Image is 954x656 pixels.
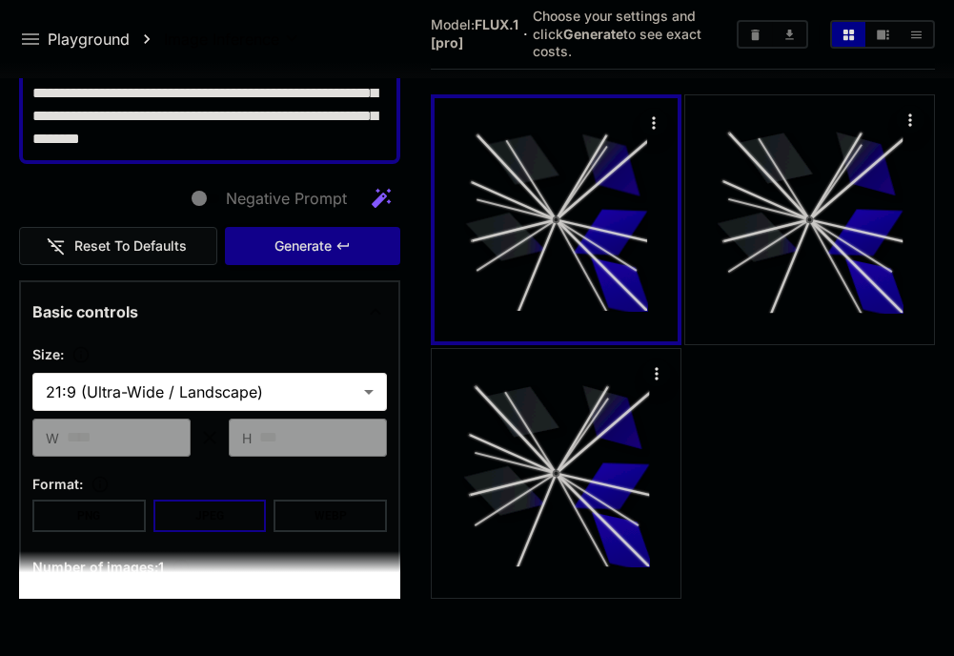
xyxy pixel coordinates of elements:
[739,22,772,47] button: Clear Images
[737,20,808,49] div: Clear ImagesDownload All
[274,235,332,258] span: Generate
[642,359,671,387] div: Actions
[46,427,59,449] span: W
[226,187,347,210] span: Negative Prompt
[225,227,400,266] button: Generate
[46,380,356,403] span: 21:9 (Ultra-Wide / Landscape)
[431,16,518,51] span: Model:
[242,427,252,449] span: H
[563,26,623,42] b: Generate
[773,22,806,47] button: Download All
[48,28,130,51] a: Playground
[153,500,267,532] button: JPEG
[896,105,924,133] div: Actions
[274,500,387,532] button: WEBP
[639,108,668,136] div: Actions
[431,16,518,51] b: FLUX.1 [pro]
[32,289,387,335] div: Basic controls
[523,23,528,46] p: ·
[19,227,217,266] button: Reset to defaults
[832,22,865,47] button: Show images in grid view
[830,20,935,49] div: Show images in grid viewShow images in video viewShow images in list view
[164,28,279,51] span: Image Inference
[900,22,933,47] button: Show images in list view
[533,8,701,59] span: Choose your settings and click to see exact costs.
[32,476,83,492] span: Format :
[64,345,98,364] button: Adjust the dimensions of the generated image by specifying its width and height in pixels, or sel...
[866,22,900,47] button: Show images in video view
[83,475,117,494] button: Choose the file format for the output image.
[188,187,362,211] span: Negative prompts are not compatible with the selected model.
[48,28,164,51] nav: breadcrumb
[32,300,138,323] p: Basic controls
[32,500,146,532] button: PNG
[32,346,64,362] span: Size :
